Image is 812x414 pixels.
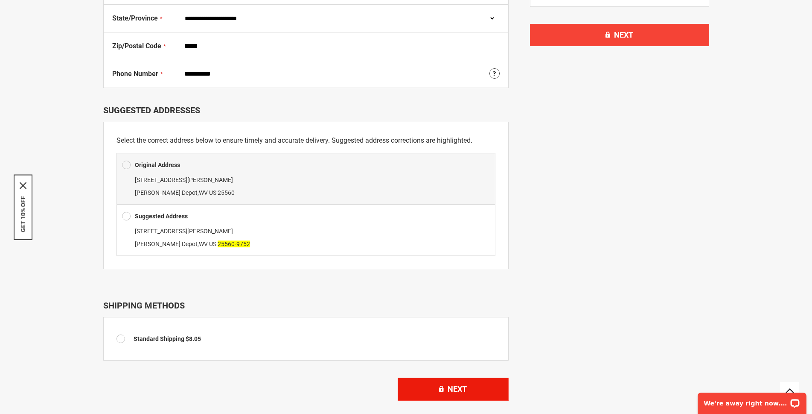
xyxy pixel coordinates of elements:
span: 25560-9752 [218,241,250,247]
span: Next [448,385,467,393]
div: , [122,225,490,250]
button: Close [20,182,26,189]
span: [PERSON_NAME] Depot [135,241,198,247]
span: Next [614,30,633,39]
span: 25560 [218,189,235,196]
span: WV [199,241,208,247]
span: Standard Shipping [134,335,184,342]
p: Select the correct address below to ensure timely and accurate delivery. Suggested address correc... [116,135,495,146]
span: $8.05 [186,335,201,342]
span: Zip/Postal Code [112,42,161,50]
span: [PERSON_NAME] Depot [135,189,198,196]
span: US [209,189,216,196]
span: [STREET_ADDRESS][PERSON_NAME] [135,228,233,235]
div: Suggested Addresses [103,105,509,115]
iframe: LiveChat chat widget [692,387,812,414]
svg: close icon [20,182,26,189]
button: GET 10% OFF [20,196,26,232]
button: Next [398,378,509,401]
button: Next [530,24,709,46]
span: Phone Number [112,70,158,78]
div: Shipping Methods [103,300,509,311]
span: US [209,241,216,247]
span: WV [199,189,208,196]
span: State/Province [112,14,158,22]
span: [STREET_ADDRESS][PERSON_NAME] [135,176,233,183]
b: Suggested Address [135,213,188,220]
div: , [122,173,490,199]
b: Original Address [135,161,180,168]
